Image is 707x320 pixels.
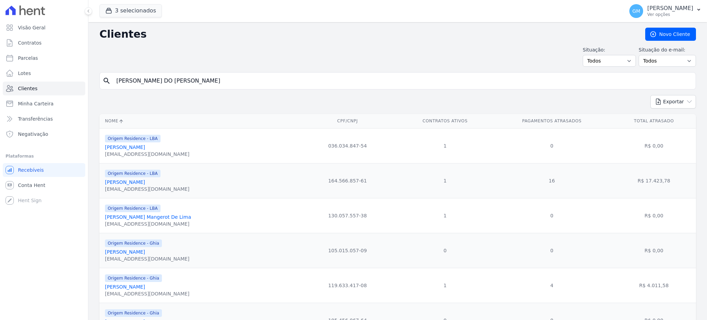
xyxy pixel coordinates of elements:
td: R$ 0,00 [612,128,696,163]
span: Origem Residence - LBA [105,205,161,212]
td: 0 [492,198,612,233]
p: Ver opções [647,12,693,17]
a: [PERSON_NAME] [105,284,145,290]
td: 16 [492,163,612,198]
a: [PERSON_NAME] [105,144,145,150]
span: GM [632,9,640,13]
td: 1 [398,268,492,303]
label: Situação: [583,46,636,54]
span: Minha Carteira [18,100,54,107]
span: Origem Residence - LBA [105,135,161,142]
td: 1 [398,128,492,163]
span: Recebíveis [18,167,44,173]
span: Negativação [18,131,48,138]
a: Transferências [3,112,85,126]
td: R$ 4.011,58 [612,268,696,303]
div: [EMAIL_ADDRESS][DOMAIN_NAME] [105,220,191,227]
td: 164.566.857-61 [297,163,398,198]
a: Clientes [3,82,85,95]
p: [PERSON_NAME] [647,5,693,12]
a: Visão Geral [3,21,85,35]
a: Novo Cliente [645,28,696,41]
span: Lotes [18,70,31,77]
a: Conta Hent [3,178,85,192]
span: Origem Residence - Ghia [105,309,162,317]
input: Buscar por nome, CPF ou e-mail [112,74,693,88]
div: Plataformas [6,152,83,160]
td: 0 [398,233,492,268]
a: Parcelas [3,51,85,65]
td: 105.015.057-09 [297,233,398,268]
td: 0 [492,233,612,268]
th: Nome [99,114,297,128]
span: Transferências [18,115,53,122]
td: 4 [492,268,612,303]
td: R$ 0,00 [612,198,696,233]
td: R$ 17.423,78 [612,163,696,198]
span: Contratos [18,39,41,46]
td: R$ 0,00 [612,233,696,268]
td: 036.034.847-54 [297,128,398,163]
div: [EMAIL_ADDRESS][DOMAIN_NAME] [105,290,190,297]
i: search [103,77,111,85]
span: Origem Residence - LBA [105,170,161,177]
td: 119.633.417-08 [297,268,398,303]
button: Exportar [650,95,696,109]
div: [EMAIL_ADDRESS][DOMAIN_NAME] [105,186,190,192]
th: Pagamentos Atrasados [492,114,612,128]
th: CPF/CNPJ [297,114,398,128]
th: Contratos Ativos [398,114,492,128]
a: [PERSON_NAME] [105,249,145,255]
a: [PERSON_NAME] [105,179,145,185]
a: Lotes [3,66,85,80]
div: [EMAIL_ADDRESS][DOMAIN_NAME] [105,255,190,262]
label: Situação do e-mail: [639,46,696,54]
div: [EMAIL_ADDRESS][DOMAIN_NAME] [105,151,190,158]
a: [PERSON_NAME] Mangerot De Lima [105,214,191,220]
a: Negativação [3,127,85,141]
button: 3 selecionados [99,4,162,17]
h2: Clientes [99,28,634,40]
span: Origem Residence - Ghia [105,239,162,247]
span: Conta Hent [18,182,45,189]
td: 130.057.557-38 [297,198,398,233]
span: Visão Geral [18,24,46,31]
a: Recebíveis [3,163,85,177]
span: Origem Residence - Ghia [105,274,162,282]
span: Clientes [18,85,37,92]
th: Total Atrasado [612,114,696,128]
td: 1 [398,198,492,233]
span: Parcelas [18,55,38,62]
a: Minha Carteira [3,97,85,111]
button: GM [PERSON_NAME] Ver opções [624,1,707,21]
a: Contratos [3,36,85,50]
td: 1 [398,163,492,198]
td: 0 [492,128,612,163]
